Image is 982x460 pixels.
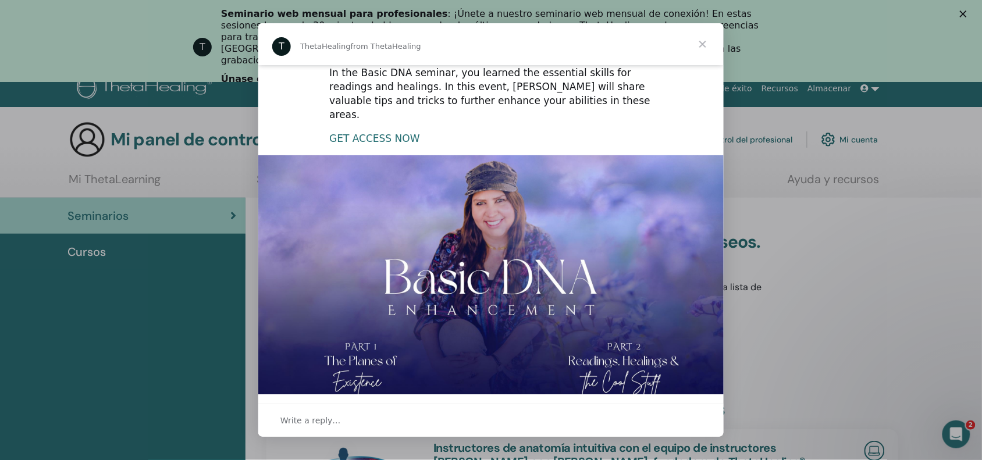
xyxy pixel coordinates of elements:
[193,38,212,56] div: Imagen de perfil para ThetaHealing
[221,73,399,84] font: Únase en vivo o repeticiones aquí
[280,413,341,428] span: Write a reply…
[221,8,448,19] font: Seminario web mensual para profesionales
[221,73,399,86] a: Únase en vivo o repeticiones aquí
[351,42,421,51] span: from ThetaHealing
[329,66,653,122] div: In the Basic DNA seminar, you learned the essential skills for readings and healings. In this eve...
[221,8,759,66] font: : ¡Únete a nuestro seminario web mensual de conexión! En estas sesiones breves de 30 minutos, hab...
[258,404,724,437] div: Open conversation and reply
[272,37,291,56] div: Profile image for ThetaHealing
[300,42,351,51] span: ThetaHealing
[329,133,419,144] a: GET ACCESS NOW
[682,23,724,65] span: Close
[960,10,972,17] div: Cerca
[200,41,205,52] font: T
